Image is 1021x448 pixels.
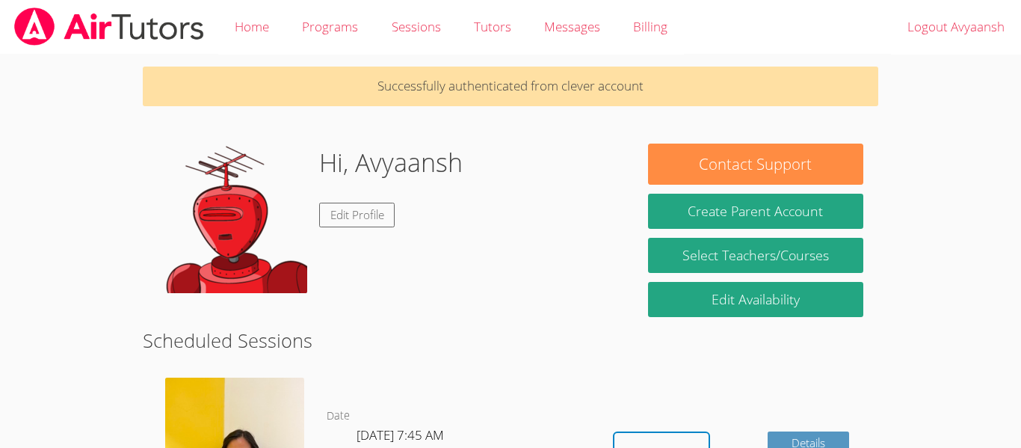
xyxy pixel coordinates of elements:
h1: Hi, Avyaansh [319,144,463,182]
a: Edit Availability [648,282,863,317]
span: Messages [544,18,600,35]
img: default.png [158,144,307,293]
h2: Scheduled Sessions [143,326,878,355]
button: Contact Support [648,144,863,185]
button: Create Parent Account [648,194,863,229]
img: airtutors_banner-c4298cdbf04f3fff15de1276eac7730deb9818008684d7c2e4769d2f7ddbe033.png [13,7,206,46]
p: Successfully authenticated from clever account [143,67,878,106]
span: [DATE] 7:45 AM [357,426,444,444]
a: Edit Profile [319,203,395,227]
dt: Date [327,407,350,426]
a: Select Teachers/Courses [648,238,863,273]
